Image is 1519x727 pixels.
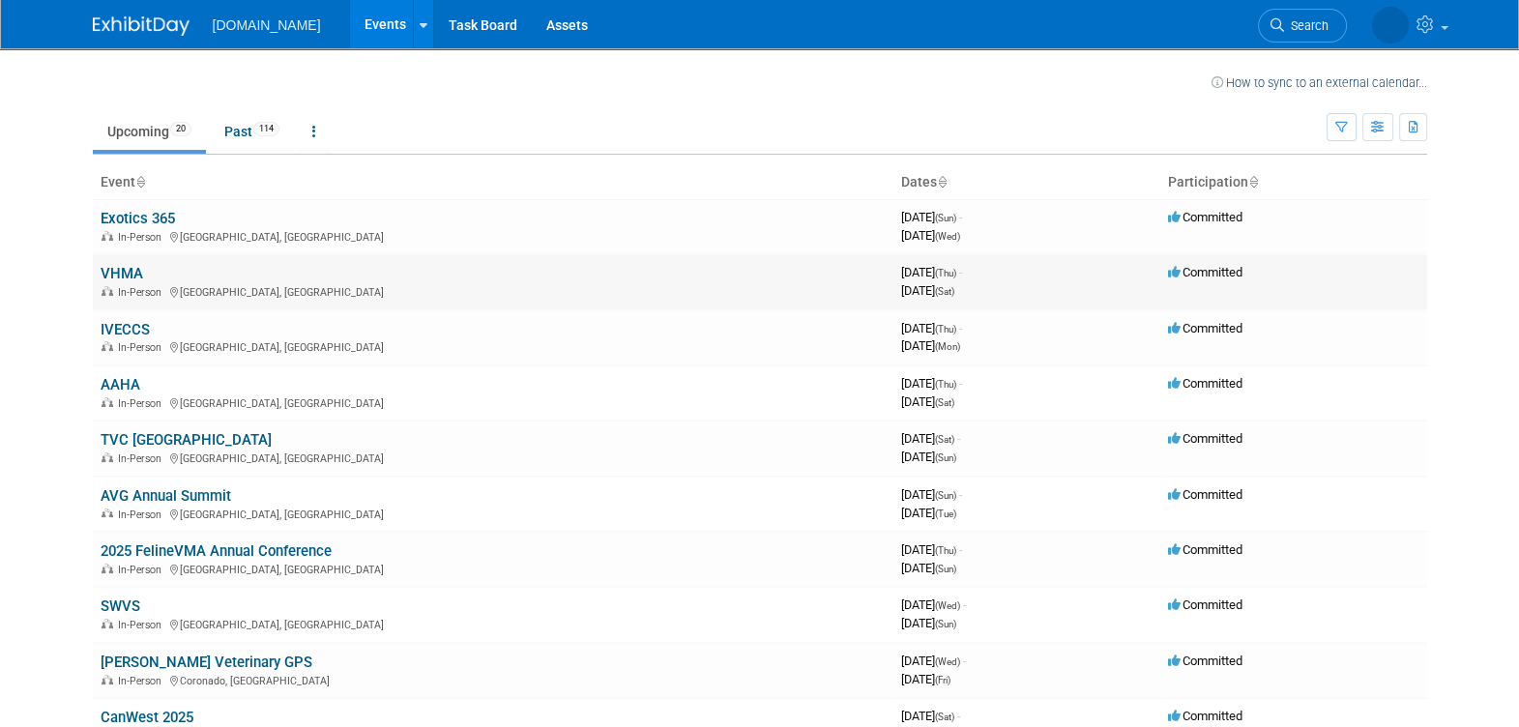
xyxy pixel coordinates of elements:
[959,265,962,279] span: -
[959,210,962,224] span: -
[1284,18,1329,33] span: Search
[935,656,960,667] span: (Wed)
[935,490,956,501] span: (Sun)
[101,450,886,465] div: [GEOGRAPHIC_DATA], [GEOGRAPHIC_DATA]
[101,506,886,521] div: [GEOGRAPHIC_DATA], [GEOGRAPHIC_DATA]
[93,166,893,199] th: Event
[901,487,962,502] span: [DATE]
[101,616,886,631] div: [GEOGRAPHIC_DATA], [GEOGRAPHIC_DATA]
[935,434,954,445] span: (Sat)
[135,174,145,189] a: Sort by Event Name
[1168,542,1242,557] span: Committed
[118,452,167,465] span: In-Person
[1372,7,1409,44] img: Taimir Loyola
[101,431,272,449] a: TVC [GEOGRAPHIC_DATA]
[1258,9,1347,43] a: Search
[901,265,962,279] span: [DATE]
[959,321,962,335] span: -
[118,397,167,410] span: In-Person
[118,564,167,576] span: In-Person
[901,210,962,224] span: [DATE]
[118,619,167,631] span: In-Person
[101,265,143,282] a: VHMA
[935,286,954,297] span: (Sat)
[901,616,956,630] span: [DATE]
[101,709,193,726] a: CanWest 2025
[901,376,962,391] span: [DATE]
[101,376,140,393] a: AAHA
[102,341,113,351] img: In-Person Event
[1212,75,1427,90] a: How to sync to an external calendar...
[901,321,962,335] span: [DATE]
[935,324,956,334] span: (Thu)
[102,619,113,628] img: In-Person Event
[118,341,167,354] span: In-Person
[101,210,175,227] a: Exotics 365
[963,654,966,668] span: -
[102,452,113,462] img: In-Person Event
[101,321,150,338] a: IVECCS
[101,542,332,560] a: 2025 FelineVMA Annual Conference
[901,654,966,668] span: [DATE]
[935,213,956,223] span: (Sun)
[102,231,113,241] img: In-Person Event
[118,231,167,244] span: In-Person
[901,431,960,446] span: [DATE]
[901,672,950,686] span: [DATE]
[1168,376,1242,391] span: Committed
[935,379,956,390] span: (Thu)
[893,166,1160,199] th: Dates
[935,341,960,352] span: (Mon)
[1248,174,1258,189] a: Sort by Participation Type
[118,509,167,521] span: In-Person
[935,452,956,463] span: (Sun)
[901,228,960,243] span: [DATE]
[101,597,140,615] a: SWVS
[93,113,206,150] a: Upcoming20
[102,564,113,573] img: In-Person Event
[935,397,954,408] span: (Sat)
[101,654,312,671] a: [PERSON_NAME] Veterinary GPS
[1168,265,1242,279] span: Committed
[957,709,960,723] span: -
[101,672,886,687] div: Coronado, [GEOGRAPHIC_DATA]
[901,597,966,612] span: [DATE]
[901,283,954,298] span: [DATE]
[210,113,294,150] a: Past114
[102,509,113,518] img: In-Person Event
[102,286,113,296] img: In-Person Event
[102,397,113,407] img: In-Person Event
[1168,654,1242,668] span: Committed
[118,286,167,299] span: In-Person
[1168,431,1242,446] span: Committed
[1160,166,1427,199] th: Participation
[959,542,962,557] span: -
[935,545,956,556] span: (Thu)
[959,376,962,391] span: -
[101,561,886,576] div: [GEOGRAPHIC_DATA], [GEOGRAPHIC_DATA]
[901,338,960,353] span: [DATE]
[935,675,950,685] span: (Fri)
[935,268,956,278] span: (Thu)
[1168,321,1242,335] span: Committed
[901,709,960,723] span: [DATE]
[957,431,960,446] span: -
[937,174,947,189] a: Sort by Start Date
[935,564,956,574] span: (Sun)
[93,16,190,36] img: ExhibitDay
[102,675,113,684] img: In-Person Event
[118,675,167,687] span: In-Person
[935,231,960,242] span: (Wed)
[1168,487,1242,502] span: Committed
[901,394,954,409] span: [DATE]
[101,487,231,505] a: AVG Annual Summit
[170,122,191,136] span: 20
[935,712,954,722] span: (Sat)
[935,619,956,629] span: (Sun)
[901,506,956,520] span: [DATE]
[1168,597,1242,612] span: Committed
[901,561,956,575] span: [DATE]
[101,228,886,244] div: [GEOGRAPHIC_DATA], [GEOGRAPHIC_DATA]
[1168,709,1242,723] span: Committed
[935,509,956,519] span: (Tue)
